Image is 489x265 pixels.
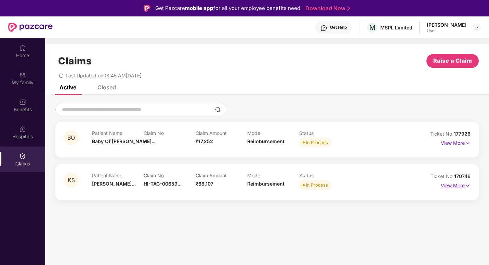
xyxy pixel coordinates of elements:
[465,139,471,147] img: svg+xml;base64,PHN2ZyB4bWxucz0iaHR0cDovL3d3dy53My5vcmcvMjAwMC9zdmciIHdpZHRoPSIxNyIgaGVpZ2h0PSIxNy...
[8,23,53,32] img: New Pazcare Logo
[19,153,26,160] img: svg+xml;base64,PHN2ZyBpZD0iQ2xhaW0iIHhtbG5zPSJodHRwOi8vd3d3LnczLm9yZy8yMDAwL3N2ZyIgd2lkdGg9IjIwIi...
[59,73,64,78] span: redo
[474,25,479,30] img: svg+xml;base64,PHN2ZyBpZD0iRHJvcGRvd24tMzJ4MzIiIHhtbG5zPSJodHRwOi8vd3d3LnczLm9yZy8yMDAwL3N2ZyIgd2...
[19,99,26,105] img: svg+xml;base64,PHN2ZyBpZD0iQmVuZWZpdHMiIHhtbG5zPSJodHRwOi8vd3d3LnczLm9yZy8yMDAwL3N2ZyIgd2lkdGg9Ij...
[19,126,26,132] img: svg+xml;base64,PHN2ZyBpZD0iSG9zcGl0YWxzIiB4bWxucz0iaHR0cDovL3d3dy53My5vcmcvMjAwMC9zdmciIHdpZHRoPS...
[144,5,150,12] img: Logo
[66,73,142,78] span: Last Updated on 08:45 AM[DATE]
[247,130,299,136] p: Mode
[92,181,136,187] span: [PERSON_NAME]...
[19,72,26,78] img: svg+xml;base64,PHN2ZyB3aWR0aD0iMjAiIGhlaWdodD0iMjAiIHZpZXdCb3g9IjAgMCAyMCAyMCIgZmlsbD0ibm9uZSIgeG...
[454,131,471,137] span: 177926
[215,107,221,112] img: svg+xml;base64,PHN2ZyBpZD0iU2VhcmNoLTMyeDMyIiB4bWxucz0iaHR0cDovL3d3dy53My5vcmcvMjAwMC9zdmciIHdpZH...
[97,84,116,91] div: Closed
[144,181,182,187] span: HI-TAG-00659...
[454,173,471,179] span: 170746
[426,54,479,68] button: Raise a Claim
[320,25,327,31] img: svg+xml;base64,PHN2ZyBpZD0iSGVscC0zMngzMiIgeG1sbnM9Imh0dHA6Ly93d3cudzMub3JnLzIwMDAvc3ZnIiB3aWR0aD...
[306,139,328,146] div: In Process
[196,173,248,178] p: Claim Amount
[441,180,471,189] p: View More
[299,173,351,178] p: Status
[433,56,472,65] span: Raise a Claim
[441,138,471,147] p: View More
[58,55,92,67] h1: Claims
[347,5,350,12] img: Stroke
[92,173,144,178] p: Patient Name
[144,130,196,136] p: Claim No
[305,5,348,12] a: Download Now
[369,23,375,31] span: M
[427,28,466,34] div: User
[19,45,26,51] img: svg+xml;base64,PHN2ZyBpZD0iSG9tZSIgeG1sbnM9Imh0dHA6Ly93d3cudzMub3JnLzIwMDAvc3ZnIiB3aWR0aD0iMjAiIG...
[299,130,351,136] p: Status
[196,130,248,136] p: Claim Amount
[196,181,213,187] span: ₹68,107
[427,22,466,28] div: [PERSON_NAME]
[465,182,471,189] img: svg+xml;base64,PHN2ZyB4bWxucz0iaHR0cDovL3d3dy53My5vcmcvMjAwMC9zdmciIHdpZHRoPSIxNyIgaGVpZ2h0PSIxNy...
[67,135,75,141] span: BO
[430,131,454,137] span: Ticket No
[60,84,76,91] div: Active
[68,177,75,183] span: KS
[306,181,328,188] div: In Process
[155,4,300,12] div: Get Pazcare for all your employee benefits need
[247,173,299,178] p: Mode
[92,130,144,136] p: Patient Name
[330,25,347,30] div: Get Help
[247,181,285,187] span: Reimbursement
[431,173,454,179] span: Ticket No
[144,138,146,144] span: -
[247,138,285,144] span: Reimbursement
[92,138,156,144] span: Baby Of [PERSON_NAME]...
[196,138,213,144] span: ₹17,252
[185,5,213,11] strong: mobile app
[144,173,196,178] p: Claim No
[380,24,412,31] div: MSPL Limited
